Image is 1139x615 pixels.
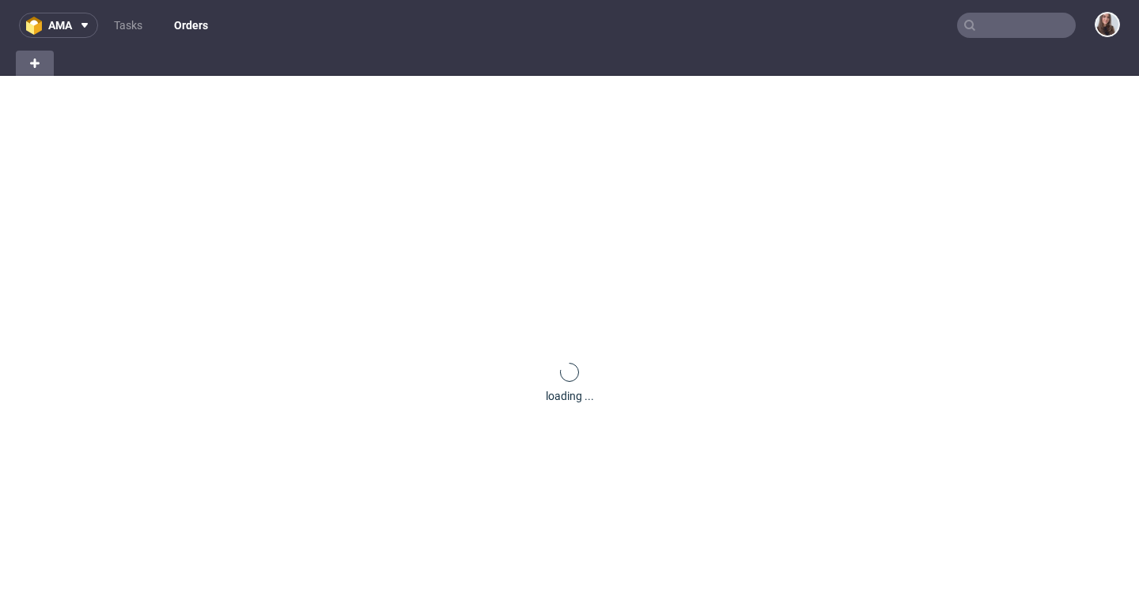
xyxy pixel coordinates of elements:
div: loading ... [546,388,594,404]
a: Tasks [104,13,152,38]
button: ama [19,13,98,38]
img: logo [26,17,48,35]
span: ama [48,20,72,31]
img: Sandra Beśka [1096,13,1118,36]
a: Orders [165,13,218,38]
